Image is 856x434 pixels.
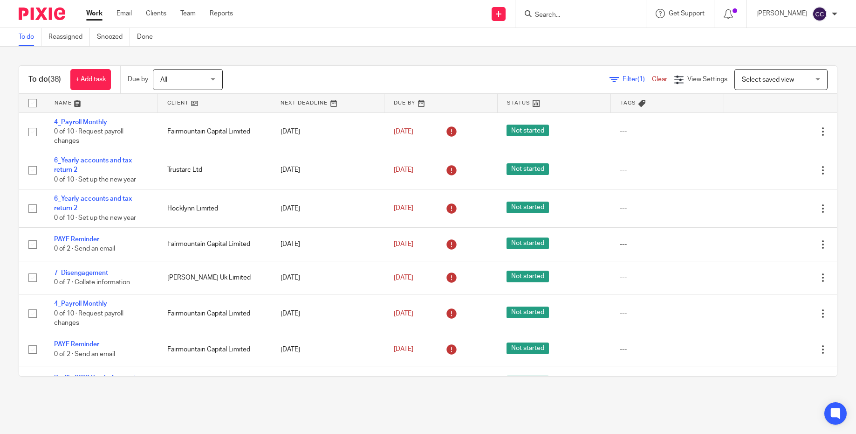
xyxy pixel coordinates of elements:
[158,261,271,294] td: [PERSON_NAME] Uk Limited
[507,125,549,136] span: Not started
[54,176,136,183] span: 0 of 10 · Set up the new year
[507,238,549,249] span: Not started
[54,341,99,348] a: PAYE Reminder
[158,366,271,399] td: Fairmountain Capital Limited
[19,28,41,46] a: To do
[394,274,413,281] span: [DATE]
[271,366,384,399] td: [DATE]
[210,9,233,18] a: Reports
[271,294,384,333] td: [DATE]
[86,9,103,18] a: Work
[620,345,714,354] div: ---
[507,163,549,175] span: Not started
[137,28,160,46] a: Done
[620,165,714,175] div: ---
[54,279,130,286] span: 0 of 7 · Collate information
[54,301,107,307] a: 4_Payroll Monthly
[620,273,714,282] div: ---
[271,333,384,366] td: [DATE]
[507,271,549,282] span: Not started
[507,343,549,354] span: Not started
[812,7,827,21] img: svg%3E
[146,9,166,18] a: Clients
[620,204,714,213] div: ---
[507,376,549,387] span: Not started
[507,202,549,213] span: Not started
[623,76,652,83] span: Filter
[54,215,136,221] span: 0 of 10 · Set up the new year
[507,307,549,318] span: Not started
[54,351,115,357] span: 0 of 2 · Send an email
[54,310,123,327] span: 0 of 10 · Request payroll changes
[394,167,413,173] span: [DATE]
[756,9,808,18] p: [PERSON_NAME]
[620,309,714,318] div: ---
[394,310,413,317] span: [DATE]
[394,241,413,247] span: [DATE]
[620,100,636,105] span: Tags
[158,189,271,228] td: Hocklynn Limited
[28,75,61,84] h1: To do
[97,28,130,46] a: Snoozed
[271,228,384,261] td: [DATE]
[271,261,384,294] td: [DATE]
[158,151,271,189] td: Trustarc Ltd
[271,112,384,151] td: [DATE]
[394,205,413,212] span: [DATE]
[687,76,727,83] span: View Settings
[48,28,90,46] a: Reassigned
[128,75,148,84] p: Due by
[54,196,132,211] a: 6_Yearly accounts and tax return 2
[54,246,115,252] span: 0 of 2 · Send an email
[637,76,645,83] span: (1)
[394,346,413,353] span: [DATE]
[160,77,167,83] span: All
[70,69,111,90] a: + Add task
[620,127,714,136] div: ---
[158,112,271,151] td: Fairmountain Capital Limited
[180,9,196,18] a: Team
[534,11,618,20] input: Search
[54,375,139,381] a: Re-file 2023 Yearly Accounts
[54,128,123,145] span: 0 of 10 · Request payroll changes
[394,128,413,135] span: [DATE]
[271,189,384,228] td: [DATE]
[620,239,714,249] div: ---
[48,76,61,83] span: (38)
[158,294,271,333] td: Fairmountain Capital Limited
[116,9,132,18] a: Email
[669,10,705,17] span: Get Support
[158,228,271,261] td: Fairmountain Capital Limited
[742,77,794,83] span: Select saved view
[54,119,107,126] a: 4_Payroll Monthly
[158,333,271,366] td: Fairmountain Capital Limited
[54,270,108,276] a: 7_Disengagement
[271,151,384,189] td: [DATE]
[19,7,65,20] img: Pixie
[54,157,132,173] a: 6_Yearly accounts and tax return 2
[54,236,99,243] a: PAYE Reminder
[652,76,667,83] a: Clear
